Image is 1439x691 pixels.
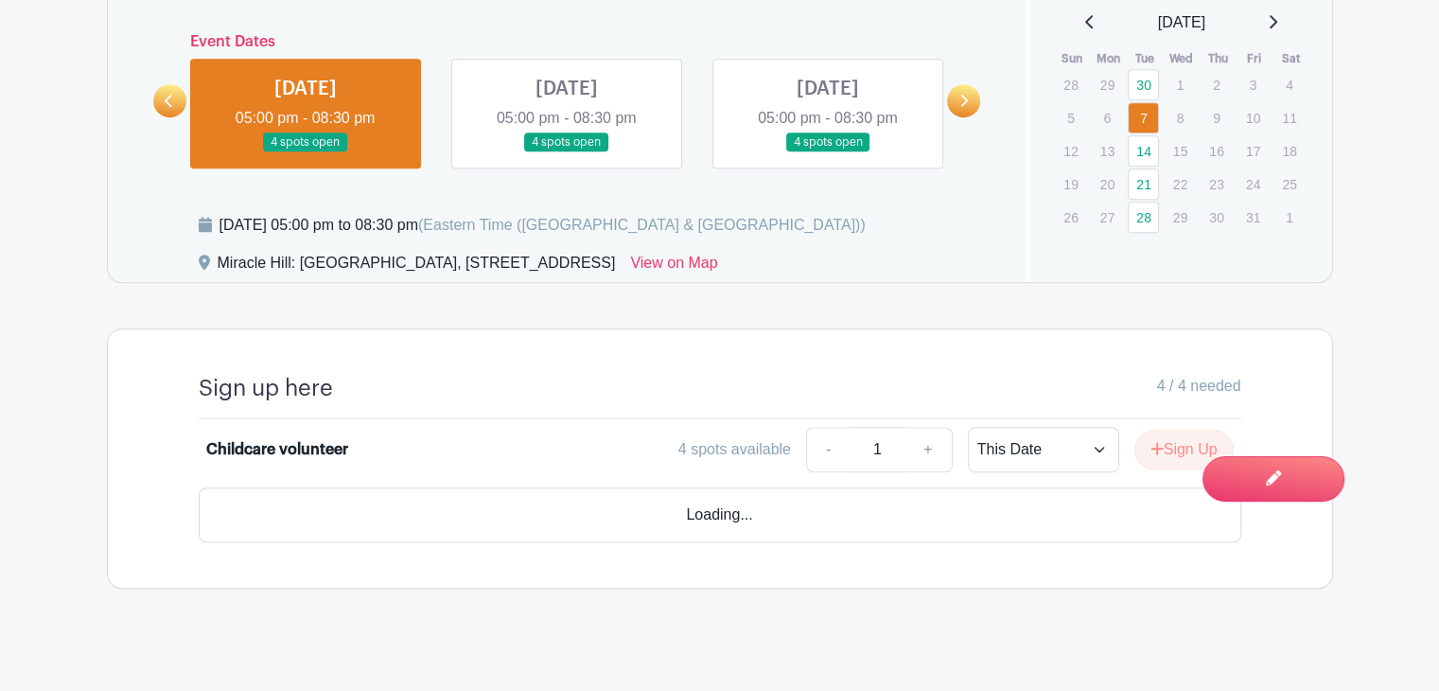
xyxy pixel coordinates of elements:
div: Childcare volunteer [206,438,348,461]
p: 28 [1055,70,1086,99]
a: 7 [1128,102,1159,133]
p: 23 [1201,169,1232,199]
div: [DATE] 05:00 pm to 08:30 pm [219,214,866,237]
p: 5 [1055,103,1086,133]
th: Mon [1091,49,1128,68]
span: 4 / 4 needed [1157,375,1241,398]
p: 29 [1165,203,1196,232]
a: 28 [1128,202,1159,233]
a: 14 [1128,135,1159,167]
th: Sat [1272,49,1309,68]
p: 18 [1273,136,1305,166]
p: 4 [1273,70,1305,99]
th: Sun [1054,49,1091,68]
p: 1 [1165,70,1196,99]
div: 4 spots available [678,438,791,461]
p: 12 [1055,136,1086,166]
span: [DATE] [1158,11,1205,34]
a: + [904,427,952,472]
p: 19 [1055,169,1086,199]
p: 15 [1165,136,1196,166]
p: 25 [1273,169,1305,199]
p: 20 [1092,169,1123,199]
th: Thu [1200,49,1237,68]
a: - [806,427,850,472]
a: 30 [1128,69,1159,100]
th: Tue [1127,49,1164,68]
span: (Eastern Time ([GEOGRAPHIC_DATA] & [GEOGRAPHIC_DATA])) [418,217,866,233]
p: 22 [1165,169,1196,199]
p: 3 [1237,70,1269,99]
p: 31 [1237,203,1269,232]
a: View on Map [630,252,717,282]
div: Miracle Hill: [GEOGRAPHIC_DATA], [STREET_ADDRESS] [218,252,616,282]
p: 30 [1201,203,1232,232]
a: 21 [1128,168,1159,200]
p: 17 [1237,136,1269,166]
p: 9 [1201,103,1232,133]
p: 24 [1237,169,1269,199]
p: 16 [1201,136,1232,166]
button: Sign Up [1134,430,1234,470]
p: 27 [1092,203,1123,232]
p: 26 [1055,203,1086,232]
th: Wed [1164,49,1201,68]
p: 8 [1165,103,1196,133]
p: 2 [1201,70,1232,99]
p: 13 [1092,136,1123,166]
p: 11 [1273,103,1305,133]
h6: Event Dates [186,33,948,51]
th: Fri [1237,49,1273,68]
p: 10 [1237,103,1269,133]
h4: Sign up here [199,375,333,402]
p: 1 [1273,203,1305,232]
p: 29 [1092,70,1123,99]
p: 6 [1092,103,1123,133]
div: Loading... [199,487,1241,542]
